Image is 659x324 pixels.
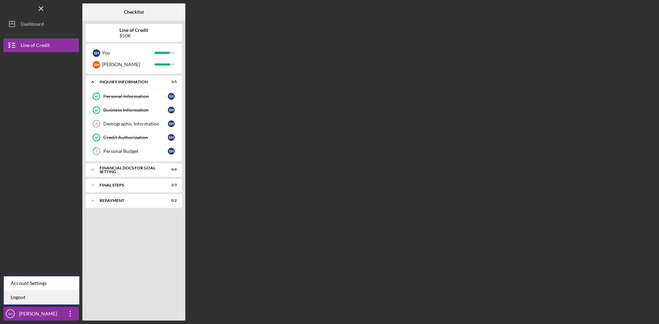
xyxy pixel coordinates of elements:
div: [PERSON_NAME] [17,307,62,322]
div: [PERSON_NAME] [102,59,154,70]
div: FINAL STEPS [100,183,160,187]
a: 3Demographic InformationSH [89,117,178,131]
div: Repayment [100,199,160,203]
div: 2 / 3 [164,183,177,187]
div: Demographic Information [103,121,168,127]
a: 5Personal BudgetSH [89,144,178,158]
div: Dashboard [21,17,44,33]
div: Account Settings [4,276,79,290]
b: Checklist [124,9,144,15]
div: S H [168,93,175,100]
div: 3 / 5 [164,80,177,84]
b: Line of Credit [119,27,148,33]
div: 0 / 2 [164,199,177,203]
div: $50K [119,33,148,38]
button: Line of Credit [3,38,79,52]
a: Logout [4,290,79,304]
div: S H [168,148,175,155]
div: INQUIRY INFORMATION [100,80,160,84]
button: SH[PERSON_NAME] [3,307,79,321]
a: Credit AuthorizationSH [89,131,178,144]
div: Personal Information [103,94,168,99]
div: Business Information [103,107,168,113]
div: You [102,47,154,59]
div: Credit Authorization [103,135,168,140]
div: 9 / 9 [164,168,177,172]
div: Financial Docs for Goal Setting [100,166,160,174]
tspan: 3 [95,122,97,126]
div: R H [93,61,100,69]
div: S H [168,134,175,141]
div: S H [93,49,100,57]
a: Business InformationSH [89,103,178,117]
div: Personal Budget [103,148,168,154]
button: Dashboard [3,17,79,31]
tspan: 5 [95,149,97,154]
div: S H [168,107,175,113]
text: SH [8,312,12,316]
div: Line of Credit [21,38,50,54]
a: Personal InformationSH [89,89,178,103]
div: S H [168,120,175,127]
